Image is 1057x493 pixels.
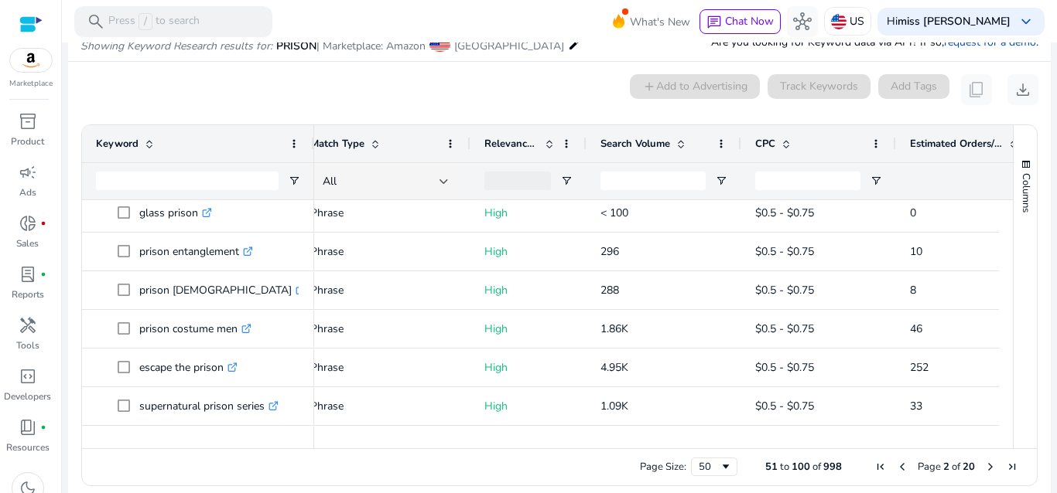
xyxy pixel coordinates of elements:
span: 1.86K [600,321,628,336]
span: chat [706,15,722,30]
div: Page Size [691,457,737,476]
span: code_blocks [19,367,37,386]
p: Marketplace [9,78,53,90]
p: Sales [16,236,39,250]
input: Keyword Filter Input [96,172,279,190]
p: Phrase [310,429,457,461]
p: US [850,8,864,35]
div: First Page [874,461,887,473]
span: < 100 [600,206,628,220]
span: 1.09K [600,399,628,413]
input: Search Volume Filter Input [600,172,706,190]
button: Open Filter Menu [288,175,300,187]
span: download [1014,80,1032,99]
input: CPC Filter Input [755,172,860,190]
span: $0.5 - $0.75 [755,399,814,413]
p: High [484,197,573,229]
span: 20 [963,460,975,474]
span: 0 [910,206,916,220]
span: of [952,460,960,474]
i: Showing Keyword Research results for: [80,39,272,53]
p: glass prison [139,197,212,229]
p: escape the prison [139,352,238,383]
span: What's New [630,8,690,36]
span: Search Volume [600,137,670,151]
span: lab_profile [19,265,37,284]
span: fiber_manual_record [40,424,46,430]
span: donut_small [19,214,37,233]
button: Open Filter Menu [870,175,882,187]
p: prison costume men [139,313,251,345]
p: prison [DEMOGRAPHIC_DATA] [139,274,306,306]
span: search [87,12,105,31]
button: chatChat Now [700,9,781,34]
p: Tools [16,338,39,352]
span: fiber_manual_record [40,271,46,277]
p: Resources [6,440,50,454]
button: Open Filter Menu [560,175,573,187]
span: 33 [910,399,922,413]
span: $0.5 - $0.75 [755,244,814,259]
button: download [1007,74,1038,105]
p: Reports [12,287,44,301]
span: 252 [910,360,929,375]
div: Page Size: [640,460,686,474]
span: 288 [600,283,619,297]
b: miss [PERSON_NAME] [898,14,1011,29]
span: PRISON [276,39,316,53]
span: inventory_2 [19,112,37,131]
div: Previous Page [896,461,908,473]
span: CPC [755,137,775,151]
div: Next Page [984,461,997,473]
button: Open Filter Menu [715,175,727,187]
p: Phrase [310,313,457,345]
span: Relevance Score [484,137,539,151]
span: / [139,13,152,30]
img: amazon.svg [10,49,52,72]
p: Developers [4,389,51,403]
span: hub [793,12,812,31]
span: $0.5 - $0.75 [755,283,814,297]
span: 8 [910,283,916,297]
button: hub [787,6,818,37]
span: Columns [1019,173,1033,212]
span: fiber_manual_record [40,220,46,226]
span: 998 [823,460,842,474]
span: 296 [600,244,619,259]
span: 46 [910,321,922,336]
span: to [780,460,789,474]
span: Match Type [310,137,364,151]
p: High [484,429,573,461]
div: Last Page [1006,461,1018,473]
span: [GEOGRAPHIC_DATA] [454,39,564,53]
span: Chat Now [725,14,774,29]
p: at [GEOGRAPHIC_DATA] [139,429,275,461]
p: Product [11,134,44,148]
span: of [812,460,821,474]
span: 51 [765,460,778,474]
p: High [484,390,573,422]
span: $0.5 - $0.75 [755,321,814,336]
span: $0.5 - $0.75 [755,360,814,375]
span: 100 [792,460,810,474]
p: prison entanglement [139,236,253,267]
p: Phrase [310,390,457,422]
span: 10 [910,244,922,259]
p: High [484,274,573,306]
div: 50 [699,460,720,474]
span: 2 [943,460,949,474]
span: Page [918,460,941,474]
p: High [484,313,573,345]
span: Estimated Orders/Month [910,137,1003,151]
p: Phrase [310,274,457,306]
span: book_4 [19,418,37,437]
p: Ads [19,185,36,199]
span: | Marketplace: Amazon [316,39,426,53]
p: Hi [887,16,1011,27]
span: Keyword [96,137,139,151]
img: us.svg [831,14,847,29]
p: supernatural prison series [139,390,279,422]
p: High [484,236,573,267]
span: $0.5 - $0.75 [755,206,814,220]
span: handyman [19,316,37,335]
